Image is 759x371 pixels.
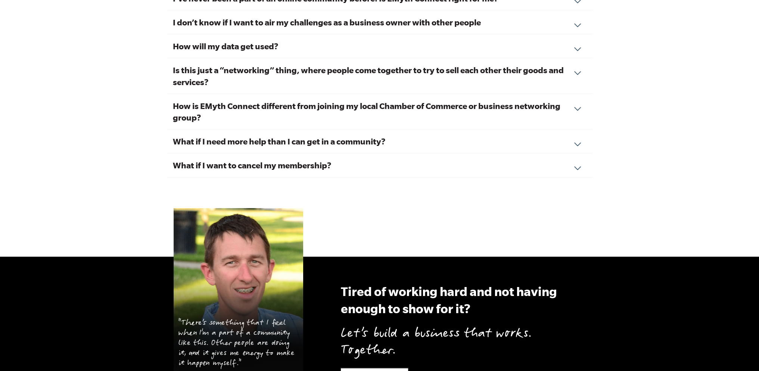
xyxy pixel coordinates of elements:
[173,40,587,52] h3: How will my data get used?
[173,100,587,123] h3: How is EMyth Connect different from joining my local Chamber of Commerce or business networking g...
[173,64,587,87] h3: Is this just a “networking” thing, where people come together to try to sell each other their goo...
[173,16,587,28] h3: I don’t know if I want to air my challenges as a business owner with other people
[722,335,759,371] iframe: Chat Widget
[340,283,585,318] h3: Tired of working hard and not having enough to show for it?
[178,318,298,369] p: "There’s something that I feel when I’m a part of a community like this. Other people are doing i...
[173,135,587,147] h3: What if I need more help than I can get in a community?
[340,326,585,360] p: Let’s build a business that works. Together.
[173,159,587,171] h3: What if I want to cancel my membership?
